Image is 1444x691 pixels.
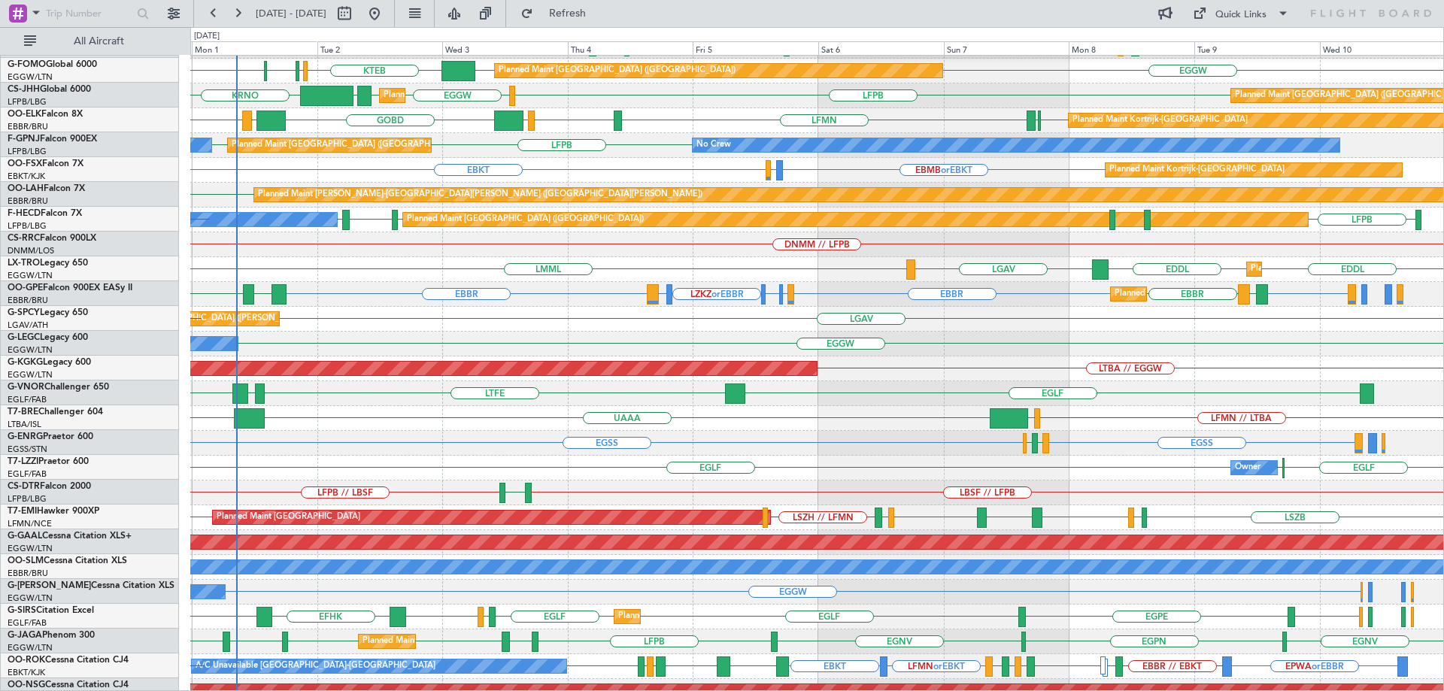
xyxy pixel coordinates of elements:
[8,344,53,356] a: EGGW/LTN
[8,667,45,678] a: EBKT/KJK
[17,29,163,53] button: All Aircraft
[192,41,317,55] div: Mon 1
[8,146,47,157] a: LFPB/LBG
[499,59,736,82] div: Planned Maint [GEOGRAPHIC_DATA] ([GEOGRAPHIC_DATA])
[8,507,99,516] a: T7-EMIHawker 900XP
[112,308,324,330] div: Cleaning [GEOGRAPHIC_DATA] ([PERSON_NAME] Intl)
[8,543,53,554] a: EGGW/LTN
[8,656,129,665] a: OO-ROKCessna Citation CJ4
[8,432,93,441] a: G-ENRGPraetor 600
[8,581,174,590] a: G-[PERSON_NAME]Cessna Citation XLS
[568,41,693,55] div: Thu 4
[8,259,40,268] span: LX-TRO
[8,234,96,243] a: CS-RRCFalcon 900LX
[8,408,103,417] a: T7-BREChallenger 604
[1115,283,1387,305] div: Planned Maint [GEOGRAPHIC_DATA] ([GEOGRAPHIC_DATA] National)
[1072,109,1248,132] div: Planned Maint Kortrijk-[GEOGRAPHIC_DATA]
[8,680,129,689] a: OO-NSGCessna Citation CJ4
[8,283,132,292] a: OO-GPEFalcon 900EX EASy II
[8,283,43,292] span: OO-GPE
[8,110,41,119] span: OO-ELK
[1109,159,1285,181] div: Planned Maint Kortrijk-[GEOGRAPHIC_DATA]
[8,556,44,565] span: OO-SLM
[8,135,97,144] a: F-GPNJFalcon 900EX
[232,134,469,156] div: Planned Maint [GEOGRAPHIC_DATA] ([GEOGRAPHIC_DATA])
[693,41,818,55] div: Fri 5
[8,468,47,480] a: EGLF/FAB
[8,606,36,615] span: G-SIRS
[8,518,52,529] a: LFMN/NCE
[8,135,40,144] span: F-GPNJ
[8,159,83,168] a: OO-FSXFalcon 7X
[8,457,89,466] a: T7-LZZIPraetor 600
[8,259,88,268] a: LX-TROLegacy 650
[8,96,47,108] a: LFPB/LBG
[8,507,37,516] span: T7-EMI
[8,333,88,342] a: G-LEGCLegacy 600
[8,270,53,281] a: EGGW/LTN
[8,184,44,193] span: OO-LAH
[8,121,48,132] a: EBBR/BRU
[8,209,82,218] a: F-HECDFalcon 7X
[1185,2,1297,26] button: Quick Links
[8,209,41,218] span: F-HECD
[818,41,944,55] div: Sat 6
[1251,258,1349,280] div: Planned Maint Dusseldorf
[8,320,48,331] a: LGAV/ATH
[8,556,127,565] a: OO-SLMCessna Citation XLS
[8,369,53,380] a: EGGW/LTN
[194,30,220,43] div: [DATE]
[1194,41,1320,55] div: Tue 9
[217,506,360,529] div: Planned Maint [GEOGRAPHIC_DATA]
[258,183,702,206] div: Planned Maint [PERSON_NAME]-[GEOGRAPHIC_DATA][PERSON_NAME] ([GEOGRAPHIC_DATA][PERSON_NAME])
[536,8,599,19] span: Refresh
[8,642,53,653] a: EGGW/LTN
[8,195,48,207] a: EBBR/BRU
[8,184,85,193] a: OO-LAHFalcon 7X
[1215,8,1267,23] div: Quick Links
[256,7,326,20] span: [DATE] - [DATE]
[514,2,604,26] button: Refresh
[8,71,53,83] a: EGGW/LTN
[8,432,43,441] span: G-ENRG
[618,605,855,628] div: Planned Maint [GEOGRAPHIC_DATA] ([GEOGRAPHIC_DATA])
[8,493,47,505] a: LFPB/LBG
[39,36,159,47] span: All Aircraft
[8,444,47,455] a: EGSS/STN
[8,383,109,392] a: G-VNORChallenger 650
[8,568,48,579] a: EBBR/BRU
[8,333,40,342] span: G-LEGC
[8,617,47,629] a: EGLF/FAB
[384,84,620,107] div: Planned Maint [GEOGRAPHIC_DATA] ([GEOGRAPHIC_DATA])
[317,41,443,55] div: Tue 2
[8,581,91,590] span: G-[PERSON_NAME]
[8,159,42,168] span: OO-FSX
[8,383,44,392] span: G-VNOR
[8,308,40,317] span: G-SPCY
[407,208,644,231] div: Planned Maint [GEOGRAPHIC_DATA] ([GEOGRAPHIC_DATA])
[8,457,38,466] span: T7-LZZI
[8,220,47,232] a: LFPB/LBG
[8,419,41,430] a: LTBA/ISL
[8,631,42,640] span: G-JAGA
[8,532,132,541] a: G-GAALCessna Citation XLS+
[442,41,568,55] div: Wed 3
[1069,41,1194,55] div: Mon 8
[8,245,54,256] a: DNMM/LOS
[8,680,45,689] span: OO-NSG
[8,308,88,317] a: G-SPCYLegacy 650
[8,234,40,243] span: CS-RRC
[8,171,45,182] a: EBKT/KJK
[8,85,40,94] span: CS-JHH
[46,2,132,25] input: Trip Number
[8,656,45,665] span: OO-ROK
[1235,456,1260,479] div: Owner
[8,408,38,417] span: T7-BRE
[8,358,91,367] a: G-KGKGLegacy 600
[696,134,731,156] div: No Crew
[8,482,91,491] a: CS-DTRFalcon 2000
[8,295,48,306] a: EBBR/BRU
[8,606,94,615] a: G-SIRSCitation Excel
[8,60,46,69] span: G-FOMO
[8,394,47,405] a: EGLF/FAB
